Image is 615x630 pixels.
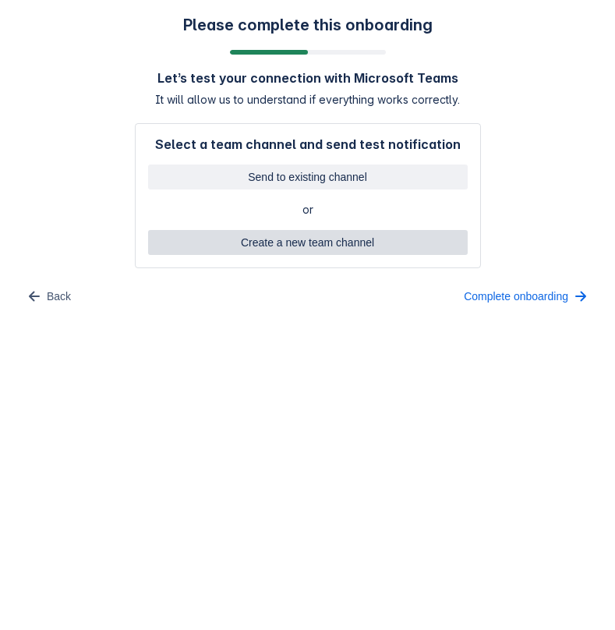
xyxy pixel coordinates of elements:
button: Send to existing channel [148,165,468,189]
span: or [148,202,468,218]
span: Create a new team channel [157,230,458,255]
h4: Let’s test your connection with Microsoft Teams [157,70,458,86]
h4: Select a team channel and send test notification [155,136,461,152]
button: Back [16,284,80,309]
span: Complete onboarding [464,284,568,309]
span: Back [47,284,71,309]
span: Send to existing channel [157,165,458,189]
h3: Please complete this onboarding [183,16,433,34]
button: Complete onboarding [454,284,599,309]
button: Create a new team channel [148,230,468,255]
span: It will allow us to understand if everything works correctly. [155,92,460,108]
